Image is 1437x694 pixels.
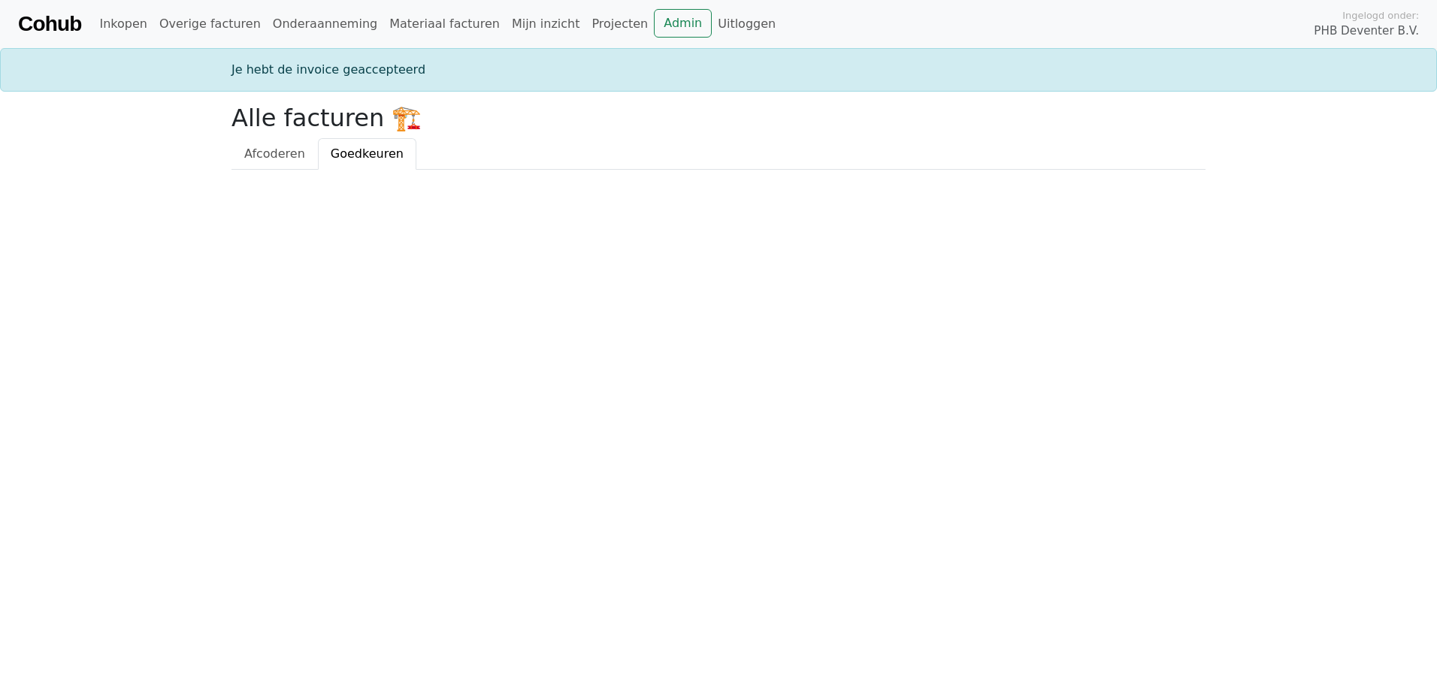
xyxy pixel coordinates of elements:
[222,61,1215,79] div: Je hebt de invoice geaccepteerd
[318,138,416,170] a: Goedkeuren
[231,138,318,170] a: Afcoderen
[506,9,586,39] a: Mijn inzicht
[153,9,267,39] a: Overige facturen
[18,6,81,42] a: Cohub
[1314,23,1419,40] span: PHB Deventer B.V.
[1342,8,1419,23] span: Ingelogd onder:
[383,9,506,39] a: Materiaal facturen
[93,9,153,39] a: Inkopen
[712,9,782,39] a: Uitloggen
[585,9,654,39] a: Projecten
[654,9,712,38] a: Admin
[267,9,383,39] a: Onderaanneming
[244,146,305,161] span: Afcoderen
[231,104,1206,132] h2: Alle facturen 🏗️
[331,146,404,161] span: Goedkeuren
